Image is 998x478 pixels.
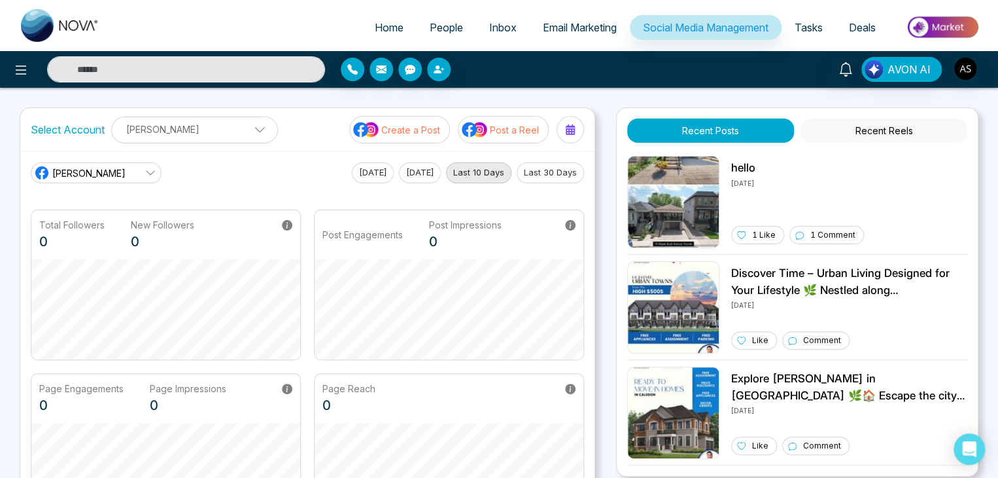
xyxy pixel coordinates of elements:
[643,21,768,34] span: Social Media Management
[731,404,967,416] p: [DATE]
[31,122,105,138] label: Select Account
[131,232,194,251] p: 0
[349,116,450,143] button: social-media-iconCreate a Post
[752,229,776,241] p: 1 Like
[861,57,942,82] button: AVON AI
[462,121,488,138] img: social-media-icon
[752,440,768,452] p: Like
[627,156,719,248] img: Unable to load img.
[803,440,841,452] p: Comment
[353,121,379,138] img: social-media-icon
[803,335,841,346] p: Comment
[352,162,394,183] button: [DATE]
[52,166,126,180] span: [PERSON_NAME]
[731,299,967,310] p: [DATE]
[430,21,463,34] span: People
[322,395,375,415] p: 0
[150,382,226,395] p: Page Impressions
[782,15,836,40] a: Tasks
[375,21,404,34] span: Home
[795,21,823,34] span: Tasks
[836,15,889,40] a: Deals
[39,395,124,415] p: 0
[381,123,440,137] p: Create a Post
[322,228,403,242] p: Post Engagements
[39,232,105,251] p: 0
[131,218,194,232] p: New Followers
[39,382,124,395] p: Page Engagements
[731,160,864,177] p: hello
[731,371,967,404] p: Explore [PERSON_NAME] in [GEOGRAPHIC_DATA] 🌿🏠 Escape the city and settle into a peaceful communit...
[800,119,967,143] button: Recent Reels
[417,15,476,40] a: People
[446,162,511,183] button: Last 10 Days
[429,218,502,232] p: Post Impressions
[810,229,855,241] p: 1 Comment
[517,162,584,183] button: Last 30 Days
[429,232,502,251] p: 0
[865,60,883,79] img: Lead Flow
[887,62,931,77] span: AVON AI
[627,119,794,143] button: Recent Posts
[543,21,617,34] span: Email Marketing
[458,116,549,143] button: social-media-iconPost a Reel
[954,58,976,80] img: User Avatar
[150,395,226,415] p: 0
[489,21,517,34] span: Inbox
[399,162,441,183] button: [DATE]
[752,335,768,346] p: Like
[849,21,876,34] span: Deals
[490,123,539,137] p: Post a Reel
[627,367,719,459] img: Unable to load img.
[630,15,782,40] a: Social Media Management
[39,218,105,232] p: Total Followers
[476,15,530,40] a: Inbox
[627,261,719,354] img: Unable to load img.
[362,15,417,40] a: Home
[530,15,630,40] a: Email Marketing
[731,265,967,299] p: Discover Time – Urban Living Designed for Your Lifestyle 🌿 Nestled along [GEOGRAPHIC_DATA] in [GE...
[322,382,375,395] p: Page Reach
[954,433,985,465] div: Open Intercom Messenger
[120,119,269,140] p: [PERSON_NAME]
[895,12,990,42] img: Market-place.gif
[21,9,99,42] img: Nova CRM Logo
[731,177,864,189] p: [DATE]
